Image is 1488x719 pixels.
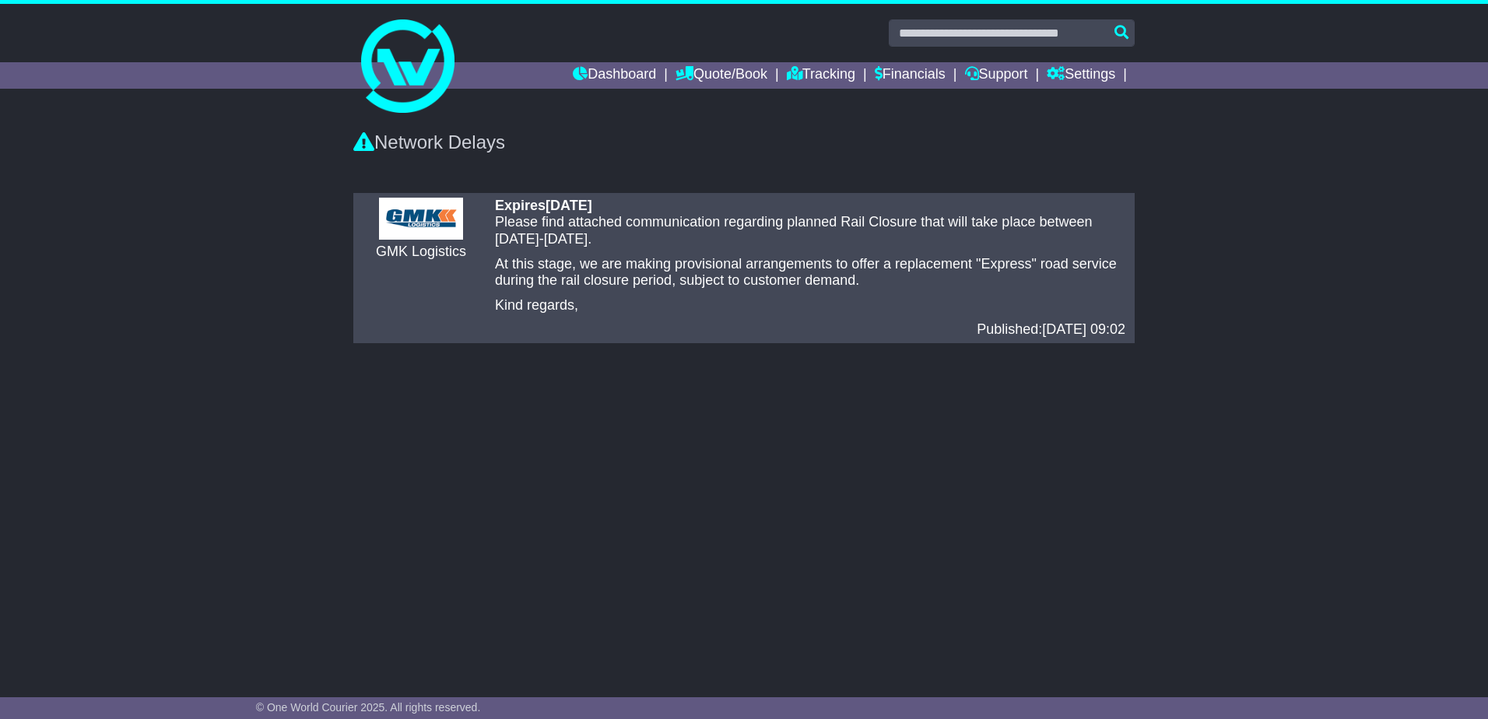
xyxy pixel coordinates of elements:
div: Published: [495,321,1125,338]
span: [DATE] [546,198,592,213]
a: Support [965,62,1028,89]
p: Please find attached communication regarding planned Rail Closure that will take place between [D... [495,214,1125,247]
a: Dashboard [573,62,656,89]
p: Kind regards, [495,297,1125,314]
img: CarrierLogo [379,198,463,240]
div: GMK Logistics [363,244,479,261]
span: [DATE] 09:02 [1042,321,1125,337]
a: Quote/Book [676,62,767,89]
span: © One World Courier 2025. All rights reserved. [256,701,481,714]
a: Tracking [787,62,855,89]
div: Expires [495,198,1125,215]
a: Financials [875,62,946,89]
a: Settings [1047,62,1115,89]
div: Network Delays [353,132,1135,154]
p: At this stage, we are making provisional arrangements to offer a replacement "Express" road servi... [495,256,1125,289]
